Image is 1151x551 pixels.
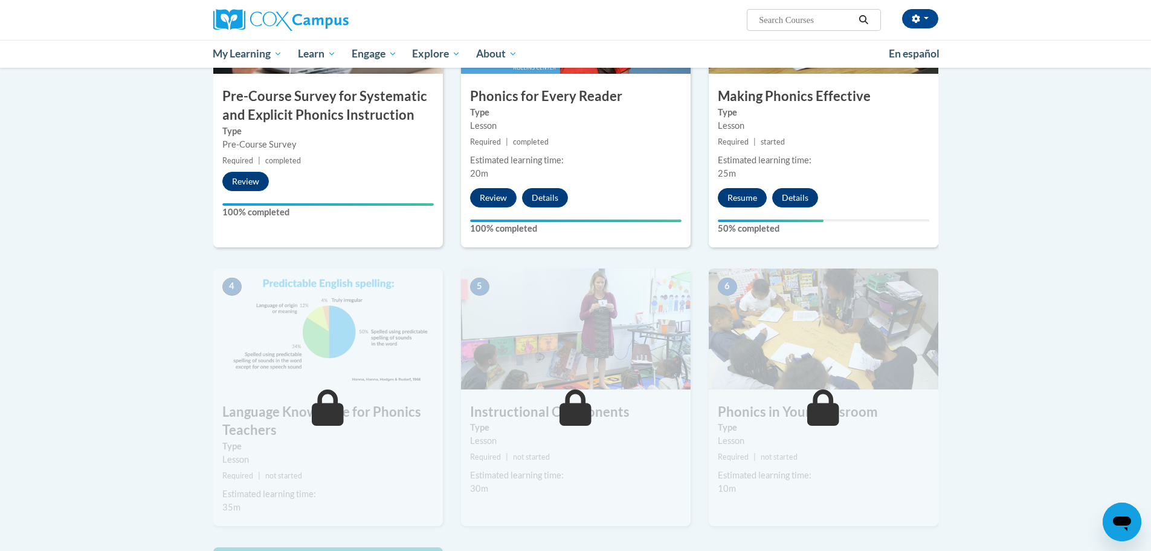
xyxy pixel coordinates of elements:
div: Estimated learning time: [718,469,929,482]
span: 20m [470,168,488,178]
img: Course Image [709,269,938,390]
img: Course Image [461,269,691,390]
span: 5 [470,278,489,296]
div: Pre-Course Survey [222,138,434,151]
span: completed [513,137,549,146]
div: Estimated learning time: [470,154,682,167]
button: Search [854,13,872,27]
span: | [258,156,260,165]
span: 10m [718,483,736,494]
div: Lesson [470,434,682,448]
button: Review [470,188,517,207]
a: Explore [404,40,468,68]
span: 25m [718,168,736,178]
span: 30m [470,483,488,494]
div: Estimated learning time: [718,154,929,167]
div: Your progress [470,220,682,222]
label: 100% completed [470,222,682,235]
div: Main menu [195,40,956,68]
span: not started [513,452,550,461]
button: Details [772,188,818,207]
span: 6 [718,278,737,296]
span: Explore [412,47,460,61]
button: Review [222,172,269,191]
span: Required [718,452,749,461]
label: Type [222,440,434,453]
label: 100% completed [222,206,434,219]
span: Required [222,471,253,480]
a: About [468,40,525,68]
h3: Phonics for Every Reader [461,87,691,106]
div: Estimated learning time: [222,487,434,501]
a: Learn [290,40,344,68]
label: Type [718,421,929,434]
button: Details [522,188,568,207]
span: | [506,452,508,461]
div: Lesson [718,434,929,448]
span: Required [222,156,253,165]
span: | [258,471,260,480]
h3: Language Knowledge for Phonics Teachers [213,403,443,440]
span: completed [265,156,301,165]
img: Course Image [213,269,443,390]
a: Cox Campus [213,9,443,31]
h3: Instructional Components [461,403,691,422]
span: 35m [222,502,240,512]
h3: Making Phonics Effective [709,87,938,106]
button: Resume [718,188,767,207]
div: Your progress [222,203,434,206]
span: not started [761,452,798,461]
a: En español [881,41,947,67]
div: Lesson [718,119,929,132]
span: | [753,452,756,461]
div: Your progress [718,220,824,222]
a: My Learning [205,40,291,68]
span: not started [265,471,302,480]
h3: Phonics in Your Classroom [709,403,938,422]
label: Type [718,106,929,119]
span: | [753,137,756,146]
span: Required [470,137,501,146]
span: My Learning [213,47,282,61]
span: About [476,47,517,61]
div: Lesson [222,453,434,466]
label: 50% completed [718,222,929,235]
div: Estimated learning time: [470,469,682,482]
div: Lesson [470,119,682,132]
iframe: Button to launch messaging window [1103,503,1141,541]
span: Engage [352,47,397,61]
span: started [761,137,785,146]
span: 4 [222,278,242,296]
label: Type [470,106,682,119]
a: Engage [344,40,405,68]
span: Learn [298,47,336,61]
img: Cox Campus [213,9,349,31]
span: | [506,137,508,146]
button: Account Settings [902,9,938,28]
span: En español [889,47,940,60]
span: Required [470,452,501,461]
span: Required [718,137,749,146]
label: Type [470,421,682,434]
label: Type [222,125,434,138]
input: Search Courses [758,13,854,27]
h3: Pre-Course Survey for Systematic and Explicit Phonics Instruction [213,87,443,125]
